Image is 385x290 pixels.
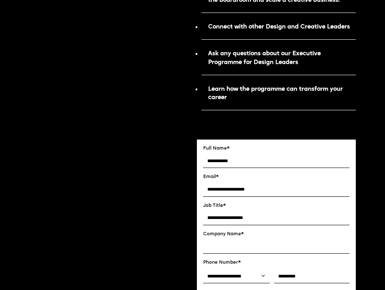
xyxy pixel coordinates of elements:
label: Email [203,174,350,180]
label: Company Name [203,231,350,237]
label: Full Name [203,146,350,151]
label: Job Title [203,203,350,209]
label: Phone Number [203,260,350,265]
strong: Learn how the programme can transform your career [208,86,343,101]
strong: Ask any questions about our Executive Programme for Design Leaders [208,51,321,65]
strong: Connect with other Design and Creative Leaders [208,24,350,30]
